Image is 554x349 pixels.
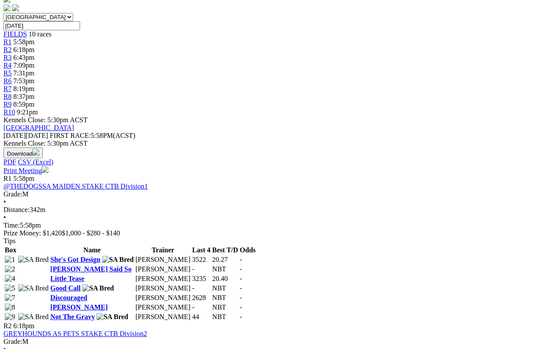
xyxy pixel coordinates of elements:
td: [PERSON_NAME] [135,294,191,302]
span: Kennels Close: 5:30pm ACST [3,116,87,124]
a: CSV (Excel) [18,158,53,166]
a: [PERSON_NAME] Said So [50,265,132,273]
span: 7:09pm [13,62,35,69]
span: - [240,275,242,282]
span: - [240,256,242,263]
a: R2 [3,46,12,53]
span: 7:31pm [13,69,35,77]
span: 7:53pm [13,77,35,85]
span: R7 [3,85,12,92]
img: printer.svg [42,166,48,173]
span: 8:59pm [13,101,35,108]
span: [DATE] [3,132,48,139]
span: Grade: [3,190,23,198]
a: R3 [3,54,12,61]
span: • [3,198,6,205]
span: - [240,265,242,273]
span: [DATE] [3,132,26,139]
span: Time: [3,222,20,229]
img: 8 [5,303,15,311]
td: [PERSON_NAME] [135,284,191,293]
img: twitter.svg [12,4,19,11]
td: NBT [212,313,238,321]
td: [PERSON_NAME] [135,265,191,274]
span: 5:58pm [13,175,35,182]
span: R2 [3,322,12,329]
a: @THEDOGSSA MAIDEN STAKE CTB Division1 [3,183,148,190]
a: R10 [3,108,15,116]
td: NBT [212,265,238,274]
img: SA Bred [82,284,114,292]
img: SA Bred [18,313,49,321]
td: 20.27 [212,255,238,264]
td: NBT [212,303,238,312]
a: She's Got Design [50,256,100,263]
a: R4 [3,62,12,69]
a: Print Meeting [3,167,48,174]
a: [GEOGRAPHIC_DATA] [3,124,74,131]
a: Good Call [50,284,81,292]
span: Box [5,246,16,254]
td: [PERSON_NAME] [135,303,191,312]
th: Best T/D [212,246,238,254]
span: 9:21pm [17,108,38,116]
span: 5:58PM(ACST) [50,132,135,139]
a: [PERSON_NAME] [50,303,107,311]
a: R1 [3,38,12,46]
a: R5 [3,69,12,77]
span: Grade: [3,338,23,345]
div: M [3,338,551,346]
td: 3235 [192,274,211,283]
th: Odds [239,246,256,254]
span: 6:43pm [13,54,35,61]
span: - [240,294,242,301]
td: 44 [192,313,211,321]
div: 5:58pm [3,222,551,229]
span: 8:37pm [13,93,35,100]
div: M [3,190,551,198]
img: 5 [5,284,15,292]
td: - [192,303,211,312]
span: - [240,284,242,292]
th: Name [50,246,134,254]
td: [PERSON_NAME] [135,255,191,264]
button: Download [3,147,43,158]
th: Last 4 [192,246,211,254]
span: FIELDS [3,30,27,38]
div: Download [3,158,551,166]
img: 7 [5,294,15,302]
span: FIRST RACE: [50,132,90,139]
span: $1,000 - $280 - $140 [62,229,120,237]
td: [PERSON_NAME] [135,313,191,321]
td: 3522 [192,255,211,264]
img: 1 [5,256,15,264]
span: Distance: [3,206,29,213]
a: R8 [3,93,12,100]
a: R9 [3,101,12,108]
span: - [240,303,242,311]
a: Discouraged [50,294,87,301]
div: Kennels Close: 5:30pm ACST [3,140,551,147]
td: 20.40 [212,274,238,283]
input: Select date [3,21,80,30]
span: R1 [3,175,12,182]
img: facebook.svg [3,4,10,11]
a: R6 [3,77,12,85]
span: 10 races [29,30,52,38]
td: 2628 [192,294,211,302]
th: Trainer [135,246,191,254]
span: 6:18pm [13,322,35,329]
td: - [192,284,211,293]
img: SA Bred [97,313,128,321]
span: 6:18pm [13,46,35,53]
img: SA Bred [18,284,49,292]
a: GREYHOUNDS AS PETS STAKE CTB Division2 [3,330,147,337]
img: 4 [5,275,15,283]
